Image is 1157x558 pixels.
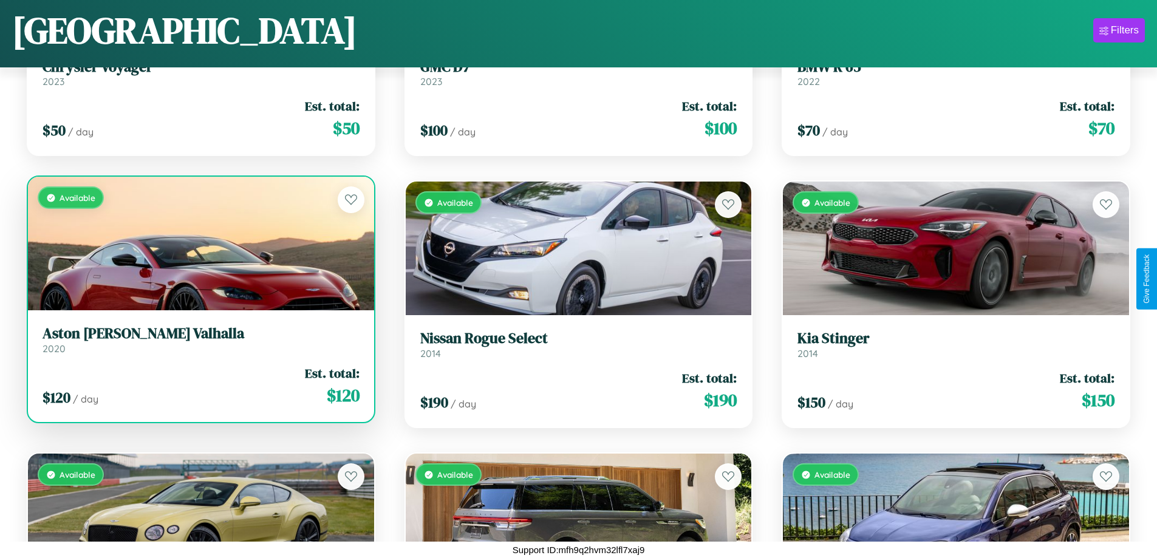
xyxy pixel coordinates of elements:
a: GMC D72023 [420,58,737,88]
span: 2020 [43,342,66,355]
div: Give Feedback [1142,254,1151,304]
span: / day [828,398,853,410]
span: Available [437,197,473,208]
span: / day [73,393,98,405]
span: / day [822,126,848,138]
span: / day [451,398,476,410]
span: Est. total: [682,369,737,387]
h3: Kia Stinger [797,330,1114,347]
span: Est. total: [1060,97,1114,115]
span: Est. total: [682,97,737,115]
span: 2022 [797,75,820,87]
h3: Aston [PERSON_NAME] Valhalla [43,325,360,342]
span: 2023 [43,75,64,87]
span: / day [68,126,94,138]
span: Available [814,469,850,480]
span: $ 100 [705,116,737,140]
p: Support ID: mfh9q2hvm32lfl7xaj9 [513,542,645,558]
a: Chrysler Voyager2023 [43,58,360,88]
h3: Nissan Rogue Select [420,330,737,347]
h1: [GEOGRAPHIC_DATA] [12,5,357,55]
span: Est. total: [305,364,360,382]
span: 2014 [797,347,818,359]
span: Available [814,197,850,208]
span: / day [450,126,476,138]
span: $ 50 [43,120,66,140]
span: $ 100 [420,120,448,140]
span: 2014 [420,347,441,359]
span: $ 120 [43,387,70,407]
a: Aston [PERSON_NAME] Valhalla2020 [43,325,360,355]
span: $ 150 [797,392,825,412]
span: Est. total: [305,97,360,115]
span: Available [60,469,95,480]
span: Est. total: [1060,369,1114,387]
a: BMW R 652022 [797,58,1114,88]
span: $ 120 [327,383,360,407]
a: Kia Stinger2014 [797,330,1114,359]
span: $ 150 [1082,388,1114,412]
span: Available [437,469,473,480]
div: Filters [1111,24,1139,36]
a: Nissan Rogue Select2014 [420,330,737,359]
span: $ 190 [420,392,448,412]
span: $ 50 [333,116,360,140]
span: $ 70 [1088,116,1114,140]
h3: GMC D7 [420,58,737,76]
button: Filters [1093,18,1145,43]
span: 2023 [420,75,442,87]
span: Available [60,192,95,203]
h3: BMW R 65 [797,58,1114,76]
span: $ 190 [704,388,737,412]
span: $ 70 [797,120,820,140]
h3: Chrysler Voyager [43,58,360,76]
